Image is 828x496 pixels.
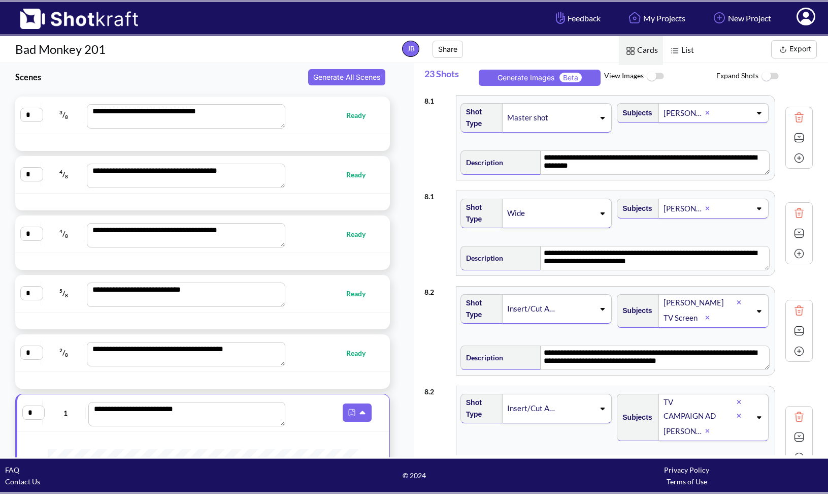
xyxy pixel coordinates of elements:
[278,470,550,481] span: © 2024
[663,424,705,438] div: [PERSON_NAME]
[771,40,817,58] button: Export
[59,228,62,234] span: 4
[506,302,557,316] div: Insert/Cut Away
[663,202,705,215] div: [PERSON_NAME]
[15,71,305,83] h3: Scenes
[791,226,807,241] img: Expand Icon
[791,110,807,125] img: Trash Icon
[550,464,823,476] div: Privacy Policy
[506,111,557,125] div: Master shot
[65,292,68,298] span: 8
[424,381,451,397] div: 8 . 2
[65,233,68,239] span: 8
[65,114,68,120] span: 8
[663,395,736,409] div: TV
[44,226,85,242] span: /
[461,295,498,323] span: Shot Type
[45,407,86,419] span: 1
[346,228,376,240] span: Ready
[703,5,779,32] a: New Project
[345,406,358,419] img: Pdf Icon
[59,109,62,115] span: 3
[791,303,807,318] img: Trash Icon
[506,401,557,415] div: Insert/Cut Away
[626,9,643,26] img: Home Icon
[617,409,652,426] span: Subjects
[618,5,693,32] a: My Projects
[506,206,557,220] div: Wide
[663,106,705,120] div: [PERSON_NAME]
[479,70,601,86] button: Generate ImagesBeta
[559,73,582,82] span: Beta
[644,66,667,87] img: ToggleOff Icon
[668,44,681,57] img: List Icon
[461,394,498,423] span: Shot Type
[424,381,813,494] div: 8.2Shot TypeInsert/Cut AwaySubjectsTVCAMPAIGN AD[PERSON_NAME]Trash IconExpand IconAdd Icon
[461,154,503,171] span: Description
[424,185,451,202] div: 8 . 1
[791,344,807,359] img: Add Icon
[65,173,68,179] span: 8
[624,44,637,57] img: Card Icon
[617,302,652,319] span: Subjects
[461,104,498,132] span: Shot Type
[461,250,503,266] span: Description
[424,63,475,90] span: 23 Shots
[433,41,463,58] button: Share
[711,9,728,26] img: Add Icon
[59,347,62,353] span: 2
[44,107,85,123] span: /
[44,166,85,182] span: /
[791,450,807,465] img: Add Icon
[663,36,699,65] span: List
[461,349,503,366] span: Description
[346,347,376,359] span: Ready
[44,285,85,301] span: /
[617,105,652,121] span: Subjects
[44,345,85,361] span: /
[791,205,807,221] img: Trash Icon
[663,311,705,325] div: TV Screen
[5,466,19,474] a: FAQ
[346,288,376,299] span: Ready
[663,409,736,423] div: CAMPAIGN AD
[59,288,62,294] span: 5
[777,43,789,56] img: Export Icon
[346,169,376,180] span: Ready
[346,109,376,121] span: Ready
[308,69,385,85] button: Generate All Scenes
[791,409,807,424] img: Trash Icon
[424,281,451,298] div: 8 . 2
[5,477,40,486] a: Contact Us
[791,150,807,166] img: Add Icon
[791,323,807,338] img: Expand Icon
[424,90,451,107] div: 8 . 1
[663,296,736,309] div: [PERSON_NAME]
[553,9,568,26] img: Hand Icon
[791,130,807,145] img: Expand Icon
[619,36,663,65] span: Cards
[791,429,807,445] img: Expand Icon
[402,41,419,57] span: JB
[553,12,601,24] span: Feedback
[604,66,716,87] span: View Images
[791,246,807,261] img: Add Icon
[59,169,62,175] span: 4
[461,199,498,228] span: Shot Type
[758,66,781,87] img: ToggleOff Icon
[65,352,68,358] span: 8
[617,200,652,217] span: Subjects
[550,476,823,487] div: Terms of Use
